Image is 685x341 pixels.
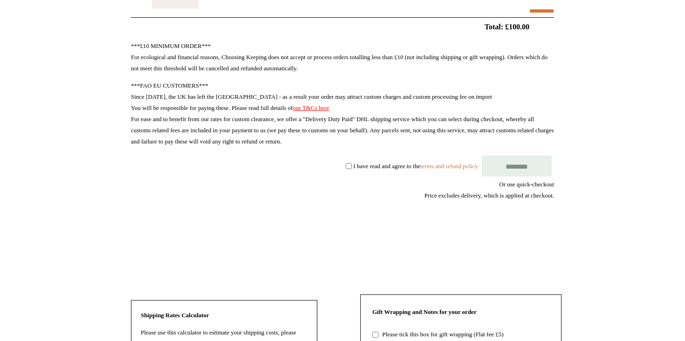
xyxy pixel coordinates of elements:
[131,179,554,201] div: Or use quick-checkout
[372,308,477,315] strong: Gift Wrapping and Notes for your order
[110,22,575,31] h2: Total: £100.00
[420,162,478,169] a: terms and refund policy
[131,41,554,74] p: ***£10 MINIMUM ORDER*** For ecological and financial reasons, Choosing Keeping does not accept or...
[353,162,478,169] label: I have read and agree to the
[131,80,554,147] p: ***FAO EU CUSTOMERS*** Since [DATE], the UK has left the [GEOGRAPHIC_DATA] - as a result your ord...
[484,235,554,260] iframe: PayPal-paypal
[380,331,503,338] label: Please tick this box for gift wrapping (Flat fee £5)
[131,190,554,201] div: Price excludes delivery, which is applied at checkout.
[141,312,209,319] strong: Shipping Rates Calculator
[293,104,329,111] a: our T&Cs here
